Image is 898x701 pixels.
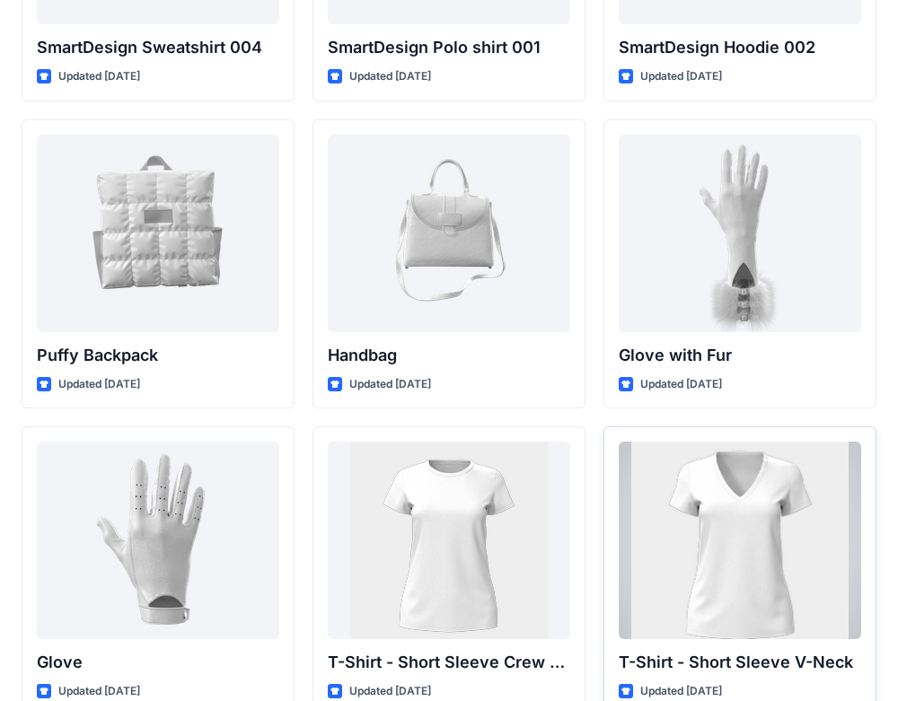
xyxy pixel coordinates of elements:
[349,682,431,701] p: Updated [DATE]
[37,135,279,332] a: Puffy Backpack
[328,343,570,368] p: Handbag
[37,343,279,368] p: Puffy Backpack
[619,442,861,639] a: T-Shirt - Short Sleeve V-Neck
[58,67,140,86] p: Updated [DATE]
[619,135,861,332] a: Glove with Fur
[640,67,722,86] p: Updated [DATE]
[349,67,431,86] p: Updated [DATE]
[37,35,279,60] p: SmartDesign Sweatshirt 004
[640,375,722,394] p: Updated [DATE]
[619,35,861,60] p: SmartDesign Hoodie 002
[328,35,570,60] p: SmartDesign Polo shirt 001
[640,682,722,701] p: Updated [DATE]
[328,135,570,332] a: Handbag
[328,442,570,639] a: T-Shirt - Short Sleeve Crew Neck
[619,343,861,368] p: Glove with Fur
[619,650,861,675] p: T-Shirt - Short Sleeve V-Neck
[37,650,279,675] p: Glove
[37,442,279,639] a: Glove
[58,375,140,394] p: Updated [DATE]
[349,375,431,394] p: Updated [DATE]
[58,682,140,701] p: Updated [DATE]
[328,650,570,675] p: T-Shirt - Short Sleeve Crew Neck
